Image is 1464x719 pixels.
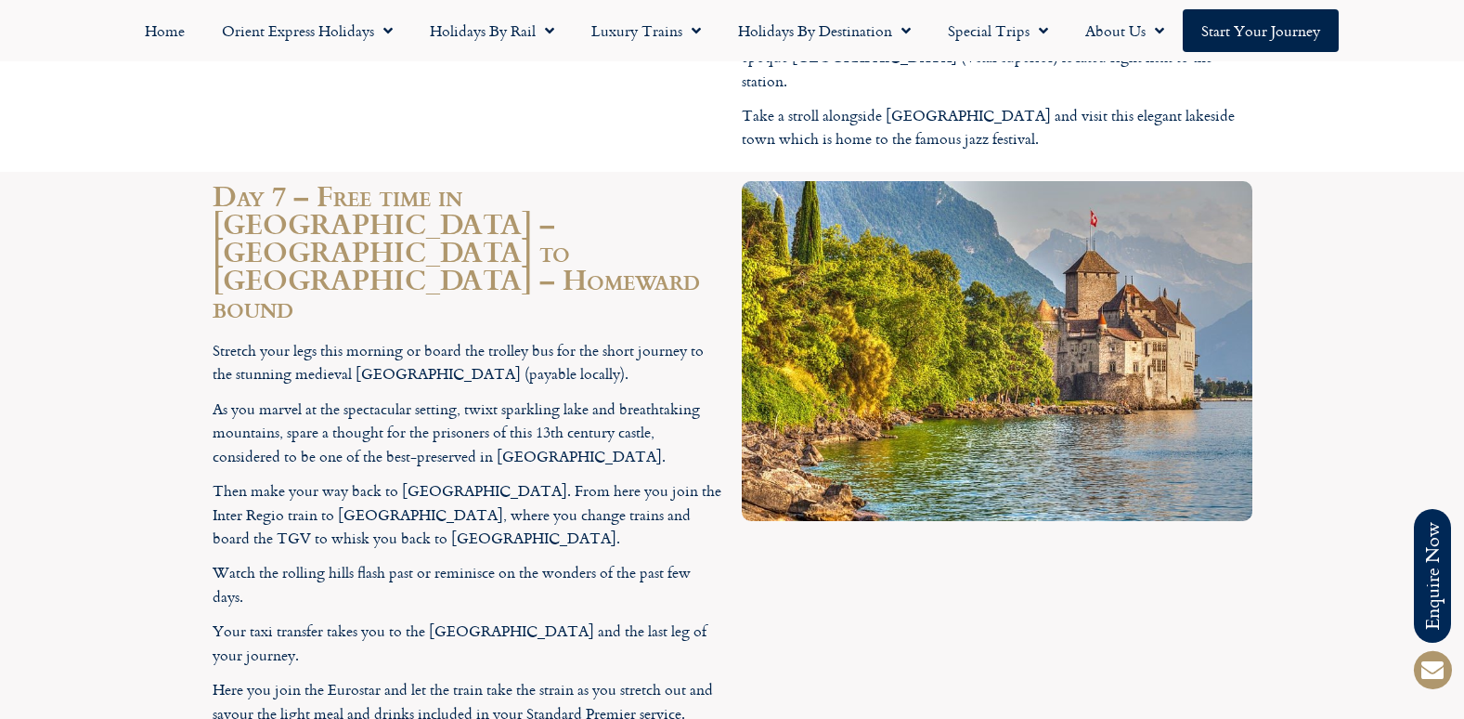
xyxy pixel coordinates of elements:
[742,181,1252,521] img: Montreux luxury holidays by planet rail
[411,9,573,52] a: Holidays by Rail
[1067,9,1183,52] a: About Us
[213,561,723,608] p: Watch the rolling hills flash past or reminisce on the wonders of the past few days.
[126,9,203,52] a: Home
[213,181,723,320] h2: Day 7 – Free time in [GEOGRAPHIC_DATA] – [GEOGRAPHIC_DATA] to [GEOGRAPHIC_DATA] – Homeward bound
[213,339,723,386] p: Stretch your legs this morning or board the trolley bus for the short journey to the stunning med...
[213,398,723,469] p: As you marvel at the spectacular setting, twixt sparkling lake and breathtaking mountains, spare ...
[213,620,723,667] p: Your taxi transfer takes you to the [GEOGRAPHIC_DATA] and the last leg of your journey.
[742,104,1252,151] p: Take a stroll alongside [GEOGRAPHIC_DATA] and visit this elegant lakeside town which is home to t...
[213,479,723,551] p: Then make your way back to [GEOGRAPHIC_DATA]. From here you join the Inter Regio train to [GEOGRA...
[203,9,411,52] a: Orient Express Holidays
[1183,9,1339,52] a: Start your Journey
[573,9,719,52] a: Luxury Trains
[9,9,1455,52] nav: Menu
[929,9,1067,52] a: Special Trips
[719,9,929,52] a: Holidays by Destination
